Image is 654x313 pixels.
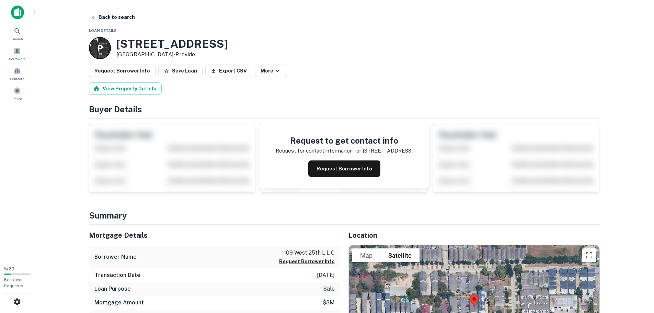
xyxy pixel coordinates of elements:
[279,249,335,257] p: 1109 west 25th l l c
[89,103,600,115] h4: Buyer Details
[276,147,361,155] p: Request for contact information for
[12,36,23,42] span: Search
[11,5,24,19] img: capitalize-icon.png
[279,257,335,266] button: Request Borrower Info
[116,51,228,59] p: [GEOGRAPHIC_DATA] •
[620,258,654,291] iframe: Chat Widget
[380,248,420,262] button: Show satellite imagery
[323,299,335,307] p: $3m
[363,147,413,155] p: [STREET_ADDRESS]
[94,285,131,293] h6: Loan Purpose
[158,65,203,77] button: Save Loan
[2,44,32,63] a: Borrowers
[348,230,600,241] h5: Location
[205,65,252,77] button: Export CSV
[255,65,287,77] button: More
[89,82,162,95] button: View Property Details
[2,84,32,103] a: Saved
[175,51,195,58] a: Provide
[2,64,32,83] a: Contacts
[116,37,228,51] h3: [STREET_ADDRESS]
[10,76,24,81] span: Contacts
[94,271,140,279] h6: Transaction Date
[582,248,596,262] button: Toggle fullscreen view
[89,37,111,59] a: P
[276,134,413,147] h4: Request to get contact info
[89,230,340,241] h5: Mortgage Details
[323,285,335,293] p: sale
[9,56,25,62] span: Borrowers
[4,277,23,288] span: Borrower Requests
[89,65,156,77] button: Request Borrower Info
[88,11,138,23] button: Back to search
[4,266,14,271] span: 5 / 20
[2,24,32,43] a: Search
[89,29,117,33] span: Loan Details
[97,42,102,55] p: P
[308,160,380,177] button: Request Borrower Info
[352,248,380,262] button: Show street map
[12,96,22,101] span: Saved
[94,253,137,261] h6: Borrower Name
[89,209,600,222] h4: Summary
[94,299,144,307] h6: Mortgage Amount
[317,271,335,279] p: [DATE]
